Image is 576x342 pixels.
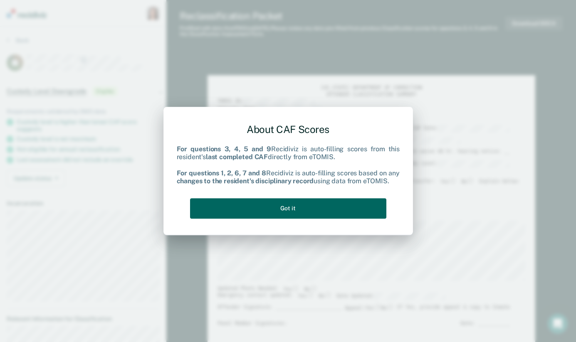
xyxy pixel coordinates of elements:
[206,153,268,161] b: last completed CAF
[177,169,266,177] b: For questions 1, 2, 6, 7 and 8
[190,198,386,219] button: Got it
[177,145,272,153] b: For questions 3, 4, 5 and 9
[177,145,400,185] div: Recidiviz is auto-filling scores from this resident's directly from eTOMIS. Recidiviz is auto-fil...
[177,117,400,142] div: About CAF Scores
[177,177,314,185] b: changes to the resident's disciplinary record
